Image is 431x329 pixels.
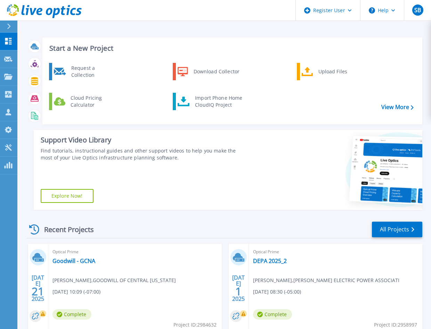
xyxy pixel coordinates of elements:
a: Upload Files [297,63,368,80]
div: [DATE] 2025 [232,275,245,301]
span: [PERSON_NAME] , [PERSON_NAME] ELECTRIC POWER ASSOCIATI [253,277,399,284]
a: View More [381,104,414,110]
span: 21 [32,288,44,294]
div: [DATE] 2025 [31,275,44,301]
div: Cloud Pricing Calculator [67,94,119,108]
div: Import Phone Home CloudIQ Project [192,94,246,108]
a: All Projects [372,222,422,237]
span: Optical Prime [52,248,218,256]
span: [DATE] 10:09 (-07:00) [52,288,100,296]
a: DEPA 2025_2 [253,257,287,264]
span: Project ID: 2984632 [173,321,217,329]
span: SB [414,7,421,13]
span: [PERSON_NAME] , GOODWILL OF CENTRAL [US_STATE] [52,277,176,284]
span: Project ID: 2958997 [374,321,417,329]
span: 1 [235,288,242,294]
a: Cloud Pricing Calculator [49,93,120,110]
div: Upload Files [315,65,366,79]
span: Optical Prime [253,248,418,256]
div: Download Collector [190,65,243,79]
div: Find tutorials, instructional guides and other support videos to help you make the most of your L... [41,147,242,161]
h3: Start a New Project [49,44,413,52]
div: Recent Projects [27,221,103,238]
a: Explore Now! [41,189,93,203]
span: [DATE] 08:30 (-05:00) [253,288,301,296]
span: Complete [253,309,292,320]
a: Request a Collection [49,63,120,80]
a: Download Collector [173,63,244,80]
div: Support Video Library [41,135,242,145]
div: Request a Collection [68,65,119,79]
span: Complete [52,309,91,320]
a: Goodwill - GCNA [52,257,95,264]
